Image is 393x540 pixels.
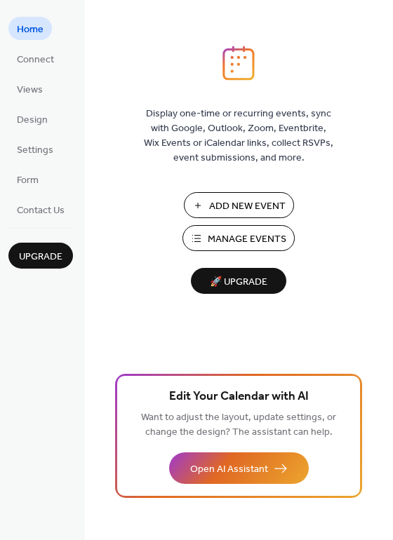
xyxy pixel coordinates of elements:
[17,203,65,218] span: Contact Us
[191,268,286,294] button: 🚀 Upgrade
[8,17,52,40] a: Home
[144,107,333,166] span: Display one-time or recurring events, sync with Google, Outlook, Zoom, Eventbrite, Wix Events or ...
[19,250,62,264] span: Upgrade
[208,232,286,247] span: Manage Events
[184,192,294,218] button: Add New Event
[8,77,51,100] a: Views
[8,243,73,269] button: Upgrade
[169,452,309,484] button: Open AI Assistant
[209,199,286,214] span: Add New Event
[17,83,43,97] span: Views
[199,273,278,292] span: 🚀 Upgrade
[190,462,268,477] span: Open AI Assistant
[8,198,73,221] a: Contact Us
[17,53,54,67] span: Connect
[222,46,255,81] img: logo_icon.svg
[17,173,39,188] span: Form
[141,408,336,442] span: Want to adjust the layout, update settings, or change the design? The assistant can help.
[169,387,309,407] span: Edit Your Calendar with AI
[8,107,56,130] a: Design
[17,113,48,128] span: Design
[8,168,47,191] a: Form
[17,143,53,158] span: Settings
[182,225,295,251] button: Manage Events
[17,22,44,37] span: Home
[8,47,62,70] a: Connect
[8,137,62,161] a: Settings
